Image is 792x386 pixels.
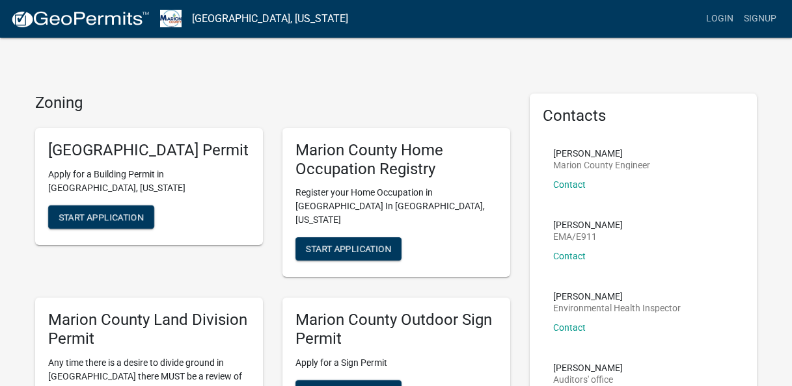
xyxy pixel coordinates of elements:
[553,220,623,229] p: [PERSON_NAME]
[35,94,510,112] h4: Zoning
[553,161,650,170] p: Marion County Engineer
[701,6,739,31] a: Login
[295,356,497,370] p: Apply for a Sign Permit
[553,179,586,190] a: Contact
[553,149,650,158] p: [PERSON_NAME]
[48,168,250,195] p: Apply for a Building Permit in [GEOGRAPHIC_DATA], [US_STATE]
[59,211,144,222] span: Start Application
[553,232,623,241] p: EMA/E911
[553,292,681,301] p: [PERSON_NAME]
[192,8,348,30] a: [GEOGRAPHIC_DATA], [US_STATE]
[160,10,182,27] img: Marion County, Iowa
[543,107,744,125] h5: Contacts
[553,375,623,384] p: Auditors' office
[553,363,623,372] p: [PERSON_NAME]
[48,311,250,348] h5: Marion County Land Division Permit
[295,186,497,227] p: Register your Home Occupation in [GEOGRAPHIC_DATA] In [GEOGRAPHIC_DATA], [US_STATE]
[553,303,681,313] p: Environmental Health Inspector
[48,205,154,229] button: Start Application
[295,237,402,261] button: Start Application
[553,322,586,333] a: Contact
[295,311,497,348] h5: Marion County Outdoor Sign Permit
[553,251,586,261] a: Contact
[295,141,497,179] h5: Marion County Home Occupation Registry
[306,244,391,254] span: Start Application
[48,141,250,160] h5: [GEOGRAPHIC_DATA] Permit
[739,6,782,31] a: Signup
